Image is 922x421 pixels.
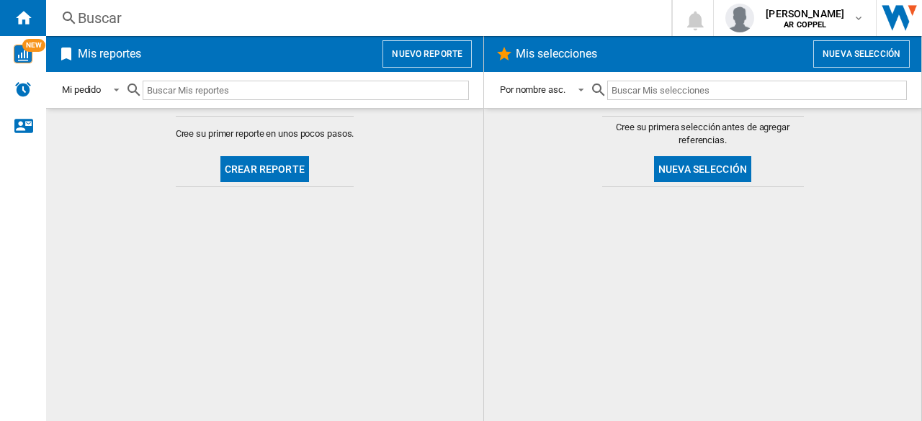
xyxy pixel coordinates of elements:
[725,4,754,32] img: profile.jpg
[78,8,634,28] div: Buscar
[14,45,32,63] img: wise-card.svg
[602,121,804,147] span: Cree su primera selección antes de agregar referencias.
[513,40,601,68] h2: Mis selecciones
[143,81,469,100] input: Buscar Mis reportes
[176,127,354,140] span: Cree su primer reporte en unos pocos pasos.
[607,81,907,100] input: Buscar Mis selecciones
[382,40,472,68] button: Nuevo reporte
[220,156,309,182] button: Crear reporte
[14,81,32,98] img: alerts-logo.svg
[784,20,826,30] b: AR COPPEL
[62,84,101,95] div: Mi pedido
[500,84,565,95] div: Por nombre asc.
[75,40,144,68] h2: Mis reportes
[22,39,45,52] span: NEW
[766,6,844,21] span: [PERSON_NAME]
[654,156,751,182] button: Nueva selección
[813,40,910,68] button: Nueva selección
